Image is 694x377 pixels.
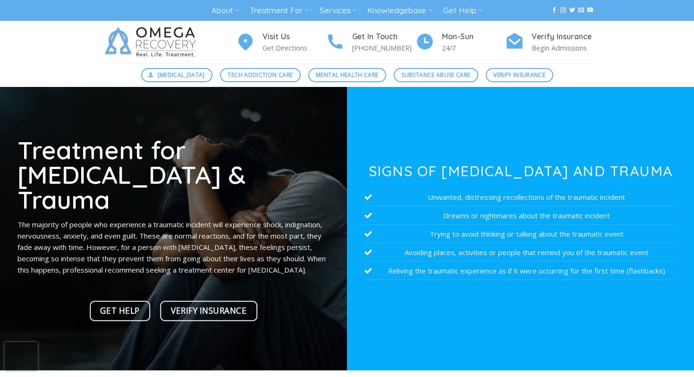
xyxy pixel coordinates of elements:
li: Reliving the traumatic experience as if it were occurring for the first time (flashbacks) [364,262,677,280]
a: Follow on YouTube [587,7,593,14]
a: Follow on Instagram [560,7,566,14]
a: Get Help [443,2,482,19]
li: Unwanted, distressing recollections of the traumatic incident [364,188,677,206]
li: Dreams or nightmares about the traumatic incident [364,206,677,225]
a: Tech Addiction Care [220,68,301,82]
a: Verify Insurance Begin Admissions [505,31,595,54]
span: Mental Health Care [316,70,378,79]
a: Get In Touch [PHONE_NUMBER] [326,31,415,54]
p: 24/7 [442,43,505,53]
p: Get Directions [262,43,326,53]
h1: Treatment for [MEDICAL_DATA] & Trauma [17,137,330,212]
a: Follow on Twitter [569,7,575,14]
span: Get Help [100,304,139,317]
a: Verify Insurance [161,300,258,321]
a: Treatment For [250,2,309,19]
a: Mental Health Care [308,68,386,82]
a: Verify Insurance [486,68,553,82]
h4: Mon-Sun [442,31,505,43]
a: Services [320,2,357,19]
p: Begin Admissions [532,43,595,53]
img: Omega Recovery [99,21,205,63]
span: [MEDICAL_DATA] [158,70,205,79]
a: [MEDICAL_DATA] [141,68,213,82]
h4: Visit Us [262,31,326,43]
span: Verify Insurance [171,304,246,317]
p: [PHONE_NUMBER] [352,43,415,53]
a: Knowledgebase [367,2,432,19]
a: Send us an email [578,7,584,14]
a: About [212,2,239,19]
span: Substance Abuse Care [401,70,470,79]
h3: Signs of [MEDICAL_DATA] and Trauma [364,164,677,178]
a: Visit Us Get Directions [236,31,326,54]
h4: Get In Touch [352,31,415,43]
span: Tech Addiction Care [228,70,293,79]
li: Trying to avoid thinking or talking about the traumatic event [364,225,677,243]
a: Substance Abuse Care [394,68,478,82]
p: The majority of people who experience a traumatic incident will experience shock, indignation, ne... [17,219,330,275]
iframe: reCAPTCHA [5,342,38,370]
h4: Verify Insurance [532,31,595,43]
a: Follow on Facebook [551,7,557,14]
a: Get Help [90,300,151,321]
li: Avoiding places, activities or people that remind you of the traumatic event [364,243,677,262]
span: Verify Insurance [493,70,545,79]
